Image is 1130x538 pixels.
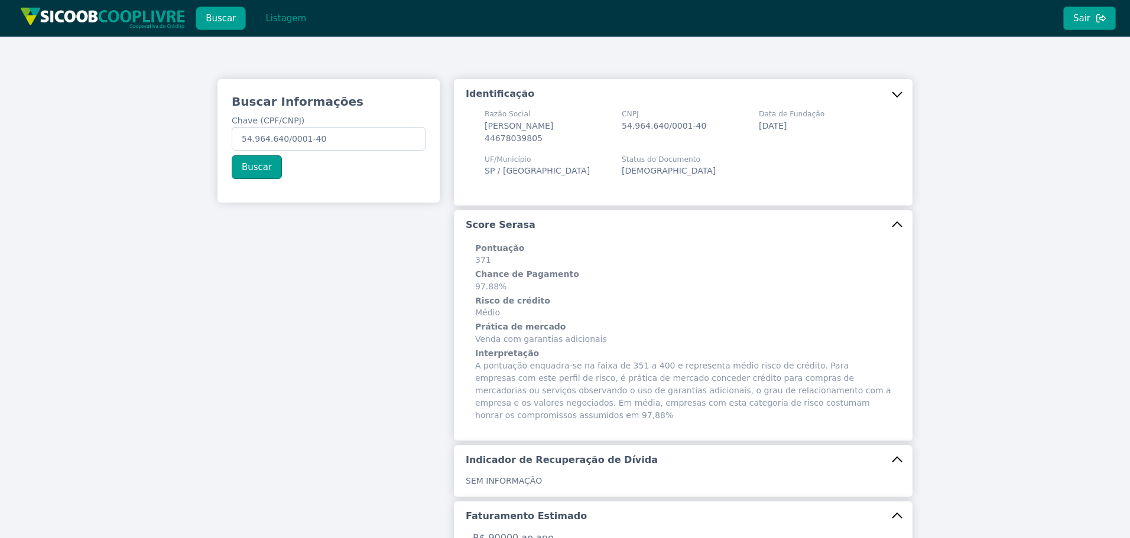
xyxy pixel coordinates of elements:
[475,243,891,255] h6: Pontuação
[475,295,891,307] h6: Risco de crédito
[622,154,716,165] span: Status do Documento
[454,210,913,240] button: Score Serasa
[622,109,706,119] span: CNPJ
[475,269,891,281] h6: Chance de Pagamento
[232,155,282,179] button: Buscar
[466,454,658,467] h5: Indicador de Recuperação de Dívida
[475,243,891,267] span: 371
[622,166,716,175] span: [DEMOGRAPHIC_DATA]
[466,87,534,100] h5: Identificação
[232,116,304,125] span: Chave (CPF/CNPJ)
[454,501,913,531] button: Faturamento Estimado
[485,121,553,143] span: [PERSON_NAME] 44678039805
[454,79,913,109] button: Identificação
[466,510,587,523] h5: Faturamento Estimado
[466,219,535,231] h5: Score Serasa
[232,93,426,110] h3: Buscar Informações
[255,6,316,30] button: Listagem
[622,121,706,131] span: 54.964.640/0001-40
[759,121,787,131] span: [DATE]
[485,154,590,165] span: UF/Município
[475,269,891,293] span: 97.88%
[232,127,426,151] input: Chave (CPF/CNPJ)
[454,445,913,475] button: Indicador de Recuperação de Dívida
[485,166,590,175] span: SP / [GEOGRAPHIC_DATA]
[196,6,246,30] button: Buscar
[475,348,891,422] span: A pontuação enquadra-se na faixa de 351 a 400 e representa médio risco de crédito. Para empresas ...
[485,109,608,119] span: Razão Social
[20,7,186,29] img: img/sicoob_cooplivre.png
[466,476,542,485] span: SEM INFORMAÇÃO
[475,321,891,345] span: Venda com garantias adicionais
[1063,6,1116,30] button: Sair
[759,109,824,119] span: Data de Fundação
[475,321,891,333] h6: Prática de mercado
[475,348,891,360] h6: Interpretação
[475,295,891,319] span: Médio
